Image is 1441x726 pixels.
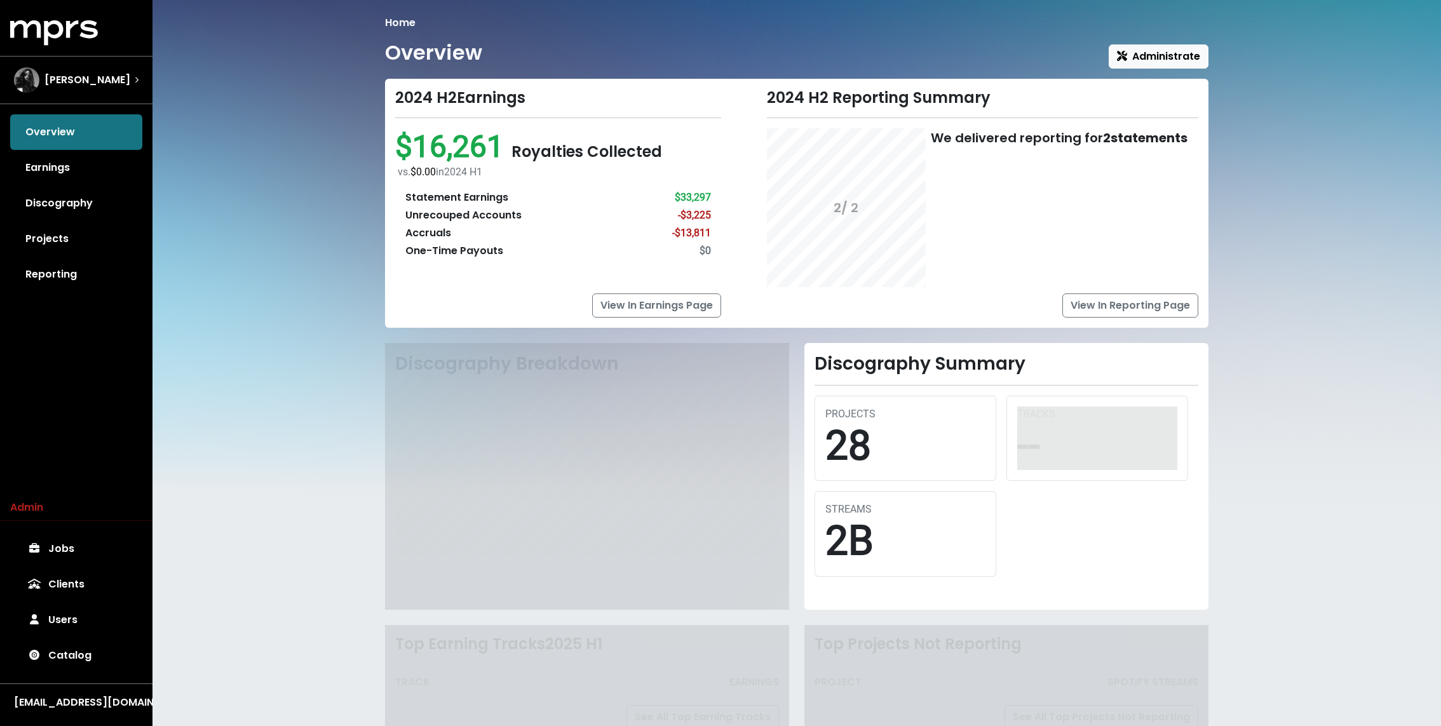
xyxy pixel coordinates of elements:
button: Administrate [1109,44,1208,69]
div: Accruals [405,225,451,241]
div: -$3,225 [678,208,711,223]
a: Users [10,602,142,638]
div: We delivered reporting for [931,128,1187,147]
div: $33,297 [675,190,711,205]
img: The selected account / producer [14,67,39,93]
div: Unrecouped Accounts [405,208,522,223]
a: Catalog [10,638,142,673]
h1: Overview [385,41,482,65]
div: 2B [825,517,985,566]
b: 2 statements [1103,129,1187,147]
div: PROJECTS [825,407,985,422]
div: vs. in 2024 H1 [398,165,721,180]
a: View In Reporting Page [1062,293,1198,318]
div: STREAMS [825,502,985,517]
span: $16,261 [395,128,511,165]
a: Reporting [10,257,142,292]
div: Statement Earnings [405,190,508,205]
a: Jobs [10,531,142,567]
a: Discography [10,185,142,221]
div: 2024 H2 Earnings [395,89,721,107]
span: Royalties Collected [511,141,662,162]
a: Clients [10,567,142,602]
div: 28 [825,422,985,471]
span: $0.00 [410,166,436,178]
button: [EMAIL_ADDRESS][DOMAIN_NAME] [10,694,142,711]
a: View In Earnings Page [592,293,721,318]
a: Projects [10,221,142,257]
div: $0 [700,243,711,259]
span: [PERSON_NAME] [44,72,130,88]
div: [EMAIL_ADDRESS][DOMAIN_NAME] [14,695,139,710]
div: One-Time Payouts [405,243,503,259]
nav: breadcrumb [385,15,1208,30]
div: 2024 H2 Reporting Summary [767,89,1198,107]
li: Home [385,15,416,30]
h2: Discography Summary [815,353,1198,375]
span: Administrate [1117,49,1200,64]
div: -$13,811 [672,225,711,241]
a: Earnings [10,150,142,185]
a: mprs logo [10,25,98,39]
